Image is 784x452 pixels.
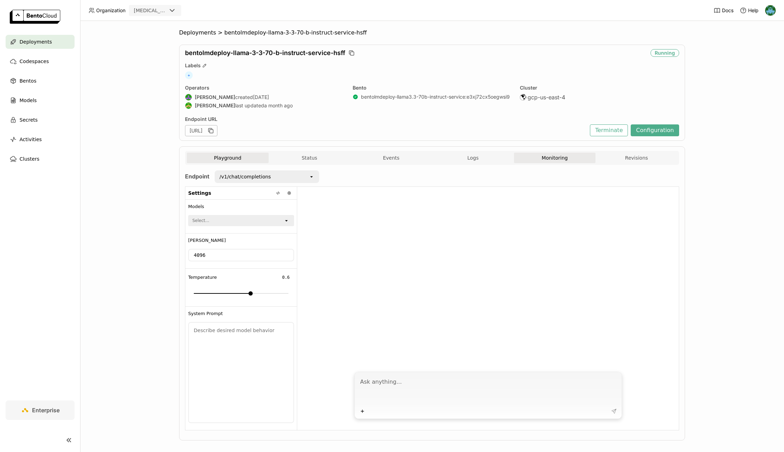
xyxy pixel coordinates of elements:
img: Shenyang Zhao [185,94,192,100]
div: Labels [185,62,679,69]
div: Running [651,49,679,57]
span: Activities [20,135,42,144]
span: Logs [467,155,478,161]
img: Steve Guo [185,102,192,109]
div: created [185,94,344,101]
a: Models [6,93,75,107]
span: Temperature [188,275,217,280]
svg: Plus [360,408,365,414]
strong: [PERSON_NAME] [195,94,235,100]
span: Clusters [20,155,39,163]
span: Bentos [20,77,36,85]
a: Clusters [6,152,75,166]
span: Models [188,204,204,209]
button: Configuration [631,124,679,136]
div: Accessibility label [248,291,253,296]
span: bentolmdeploy-llama-3-3-70-b-instruct-service-hsff [185,49,345,57]
span: Enterprise [32,407,60,414]
div: Help [740,7,759,14]
span: Deployments [20,38,52,46]
div: last updated [185,102,344,109]
a: Docs [714,7,733,14]
span: a month ago [264,102,293,109]
span: bentolmdeploy-llama-3-3-70-b-instruct-service-hsff [224,29,367,36]
button: Playground [187,153,269,163]
svg: open [284,218,289,223]
svg: open [309,174,314,179]
a: Deployments [6,35,75,49]
div: [MEDICAL_DATA] [134,7,167,14]
span: Codespaces [20,57,49,66]
div: Cluster [520,85,679,91]
button: Events [350,153,432,163]
span: [PERSON_NAME] [188,238,226,243]
span: > [216,29,224,36]
div: Select... [192,217,209,224]
button: Monitoring [514,153,596,163]
span: Deployments [179,29,216,36]
div: Bento [353,85,512,91]
img: logo [10,10,60,24]
div: [URL] [185,125,217,136]
div: /v1/chat/completions [220,173,271,180]
span: + [185,71,193,79]
div: Settings [185,187,297,200]
button: Terminate [590,124,628,136]
div: Endpoint URL [185,116,586,122]
img: Yu Gong [765,5,776,16]
a: Activities [6,132,75,146]
a: Codespaces [6,54,75,68]
button: Status [269,153,351,163]
strong: Endpoint [185,173,209,180]
input: Selected /v1/chat/completions. [271,173,272,180]
a: Bentos [6,74,75,88]
span: Docs [722,7,733,14]
strong: [PERSON_NAME] [195,102,235,109]
input: Temperature [278,273,294,282]
a: Secrets [6,113,75,127]
input: Selected revia. [167,7,168,14]
span: [DATE] [253,94,269,100]
button: Revisions [595,153,677,163]
span: Secrets [20,116,38,124]
a: bentolmdeploy-llama3.3-70b-instruct-service:e3xj72cx5oegwsi9 [361,94,510,100]
span: System Prompt [188,311,223,316]
span: Models [20,96,37,105]
a: Enterprise [6,400,75,420]
div: Operators [185,85,344,91]
nav: Breadcrumbs navigation [179,29,685,36]
span: Help [748,7,759,14]
span: Organization [96,7,125,14]
span: gcp-us-east-4 [528,94,565,101]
